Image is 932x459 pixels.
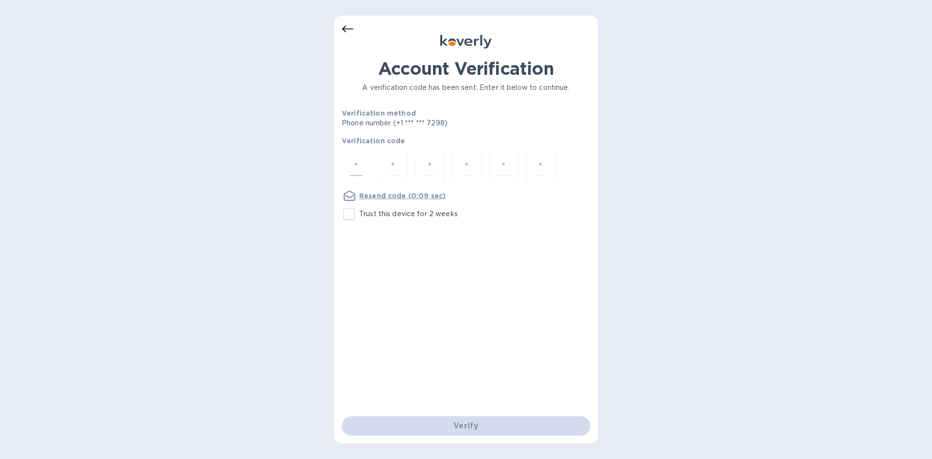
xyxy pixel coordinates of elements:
p: Trust this device for 2 weeks [359,209,458,219]
p: Phone number (+1 *** *** 7298) [342,118,522,128]
u: Resend code (0:09 sec) [359,192,446,200]
h1: Account Verification [342,58,590,79]
p: Verification code [342,136,590,146]
b: Verification method [342,109,416,117]
p: A verification code has been sent. Enter it below to continue. [342,83,590,93]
